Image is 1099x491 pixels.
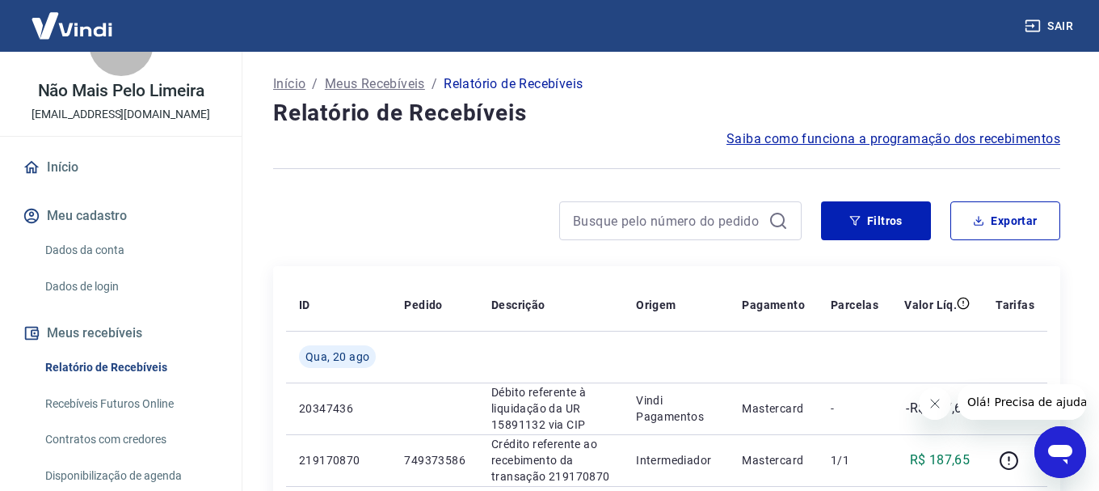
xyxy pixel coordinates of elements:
[491,384,610,433] p: Débito referente à liquidação da UR 15891132 via CIP
[726,129,1060,149] a: Saiba como funciona a programação dos recebimentos
[312,74,318,94] p: /
[1034,426,1086,478] iframe: Botão para abrir a janela de mensagens
[742,452,805,468] p: Mastercard
[273,97,1060,129] h4: Relatório de Recebíveis
[821,201,931,240] button: Filtros
[39,351,222,384] a: Relatório de Recebíveis
[273,74,305,94] a: Início
[19,150,222,185] a: Início
[32,106,210,123] p: [EMAIL_ADDRESS][DOMAIN_NAME]
[39,234,222,267] a: Dados da conta
[19,315,222,351] button: Meus recebíveis
[636,297,676,313] p: Origem
[404,452,465,468] p: 749373586
[742,297,805,313] p: Pagamento
[432,74,437,94] p: /
[573,209,762,233] input: Busque pelo número do pedido
[404,297,442,313] p: Pedido
[958,384,1086,420] iframe: Mensagem da empresa
[39,387,222,421] a: Recebíveis Futuros Online
[831,452,878,468] p: 1/1
[636,452,716,468] p: Intermediador
[491,436,610,485] p: Crédito referente ao recebimento da transação 219170870
[906,399,970,418] p: -R$ 187,65
[19,1,124,50] img: Vindi
[299,297,310,313] p: ID
[299,400,378,417] p: 20347436
[831,400,878,417] p: -
[444,74,583,94] p: Relatório de Recebíveis
[919,387,951,420] iframe: Fechar mensagem
[325,74,425,94] a: Meus Recebíveis
[491,297,545,313] p: Descrição
[910,451,971,470] p: R$ 187,65
[996,297,1034,313] p: Tarifas
[39,270,222,303] a: Dados de login
[831,297,878,313] p: Parcelas
[10,11,136,24] span: Olá! Precisa de ajuda?
[742,400,805,417] p: Mastercard
[38,83,204,99] p: Não Mais Pelo Limeira
[904,297,957,313] p: Valor Líq.
[19,198,222,234] button: Meu cadastro
[39,423,222,456] a: Contratos com credores
[299,452,378,468] p: 219170870
[950,201,1060,240] button: Exportar
[1021,11,1080,41] button: Sair
[305,349,369,365] span: Qua, 20 ago
[636,392,716,425] p: Vindi Pagamentos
